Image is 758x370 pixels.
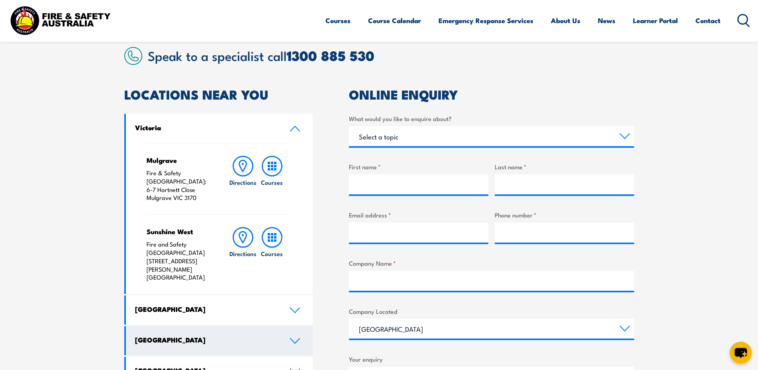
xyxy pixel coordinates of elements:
[147,240,213,282] p: Fire and Safety [GEOGRAPHIC_DATA] [STREET_ADDRESS][PERSON_NAME] [GEOGRAPHIC_DATA]
[148,48,634,63] h2: Speak to a specialist call
[135,335,278,344] h4: [GEOGRAPHIC_DATA]
[349,88,634,100] h2: ONLINE ENQUIRY
[147,169,213,202] p: Fire & Safety [GEOGRAPHIC_DATA]: 6-7 Hartnett Close Mulgrave VIC 3170
[730,342,752,364] button: chat-button
[229,249,257,258] h6: Directions
[325,10,351,31] a: Courses
[261,178,283,186] h6: Courses
[633,10,678,31] a: Learner Portal
[349,307,634,316] label: Company Located
[124,88,313,100] h2: LOCATIONS NEAR YOU
[349,162,488,171] label: First name
[349,114,634,123] label: What would you like to enquire about?
[368,10,421,31] a: Course Calendar
[229,227,257,282] a: Directions
[349,258,634,268] label: Company Name
[261,249,283,258] h6: Courses
[495,162,634,171] label: Last name
[147,227,213,236] h4: Sunshine West
[439,10,533,31] a: Emergency Response Services
[287,45,374,66] a: 1300 885 530
[495,210,634,219] label: Phone number
[349,354,634,364] label: Your enquiry
[598,10,615,31] a: News
[135,123,278,132] h4: Victoria
[126,326,313,355] a: [GEOGRAPHIC_DATA]
[229,178,257,186] h6: Directions
[551,10,580,31] a: About Us
[147,156,213,164] h4: Mulgrave
[695,10,721,31] a: Contact
[229,156,257,202] a: Directions
[349,210,488,219] label: Email address
[258,227,286,282] a: Courses
[135,305,278,313] h4: [GEOGRAPHIC_DATA]
[258,156,286,202] a: Courses
[126,114,313,143] a: Victoria
[126,296,313,325] a: [GEOGRAPHIC_DATA]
